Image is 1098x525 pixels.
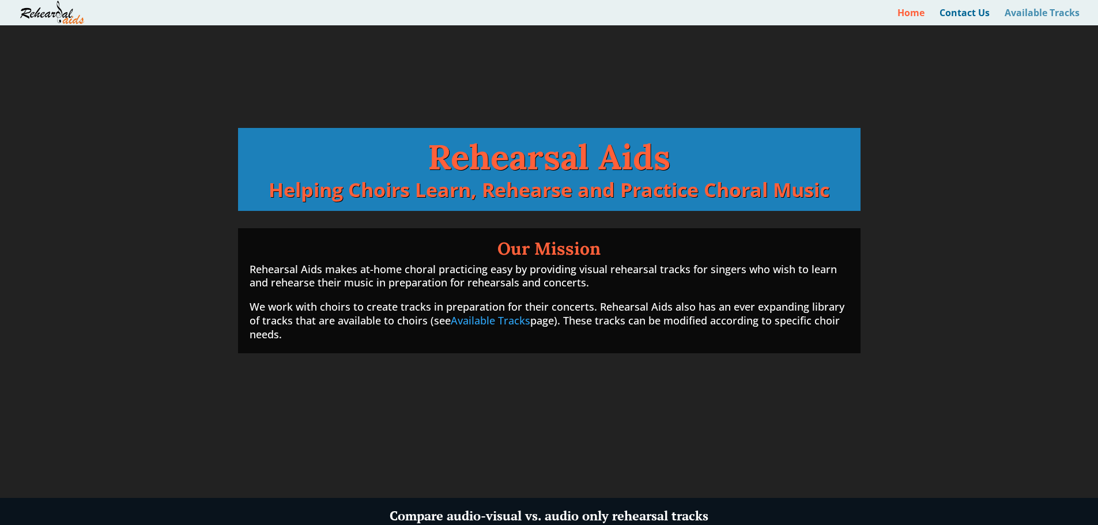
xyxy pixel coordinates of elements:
a: Available Tracks [1005,9,1080,25]
a: Contact Us [939,9,990,25]
p: Helping Choirs Learn, Rehearse and Practice Choral Music [250,180,849,199]
a: Home [897,9,925,25]
strong: Our Mission [497,237,601,259]
h1: Rehearsal Aids [250,139,849,180]
p: We work with choirs to create tracks in preparation for their concerts. Rehearsal Aids also has a... [250,300,849,341]
a: Available Tracks [451,314,530,327]
p: Rehearsal Aids makes at-home choral practicing easy by providing visual rehearsal tracks for sing... [250,263,849,301]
